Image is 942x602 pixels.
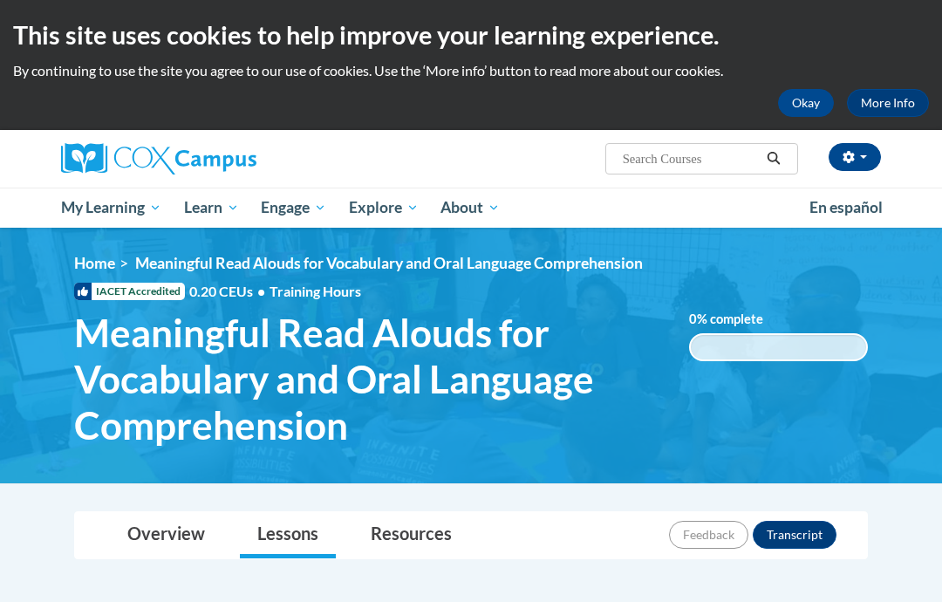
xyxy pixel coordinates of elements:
input: Search Courses [621,148,761,169]
span: 0.20 CEUs [189,282,270,301]
span: Learn [184,197,239,218]
span: Meaningful Read Alouds for Vocabulary and Oral Language Comprehension [74,310,663,448]
a: About [430,188,512,228]
a: En español [798,189,894,226]
button: Search [761,148,787,169]
a: Cox Campus [61,143,317,174]
img: Cox Campus [61,143,256,174]
a: Explore [338,188,430,228]
a: More Info [847,89,929,117]
div: Main menu [48,188,894,228]
span: About [440,197,500,218]
p: By continuing to use the site you agree to our use of cookies. Use the ‘More info’ button to read... [13,61,929,80]
button: Feedback [669,521,748,549]
a: Home [74,254,115,272]
span: Training Hours [270,283,361,299]
button: Okay [778,89,834,117]
button: Transcript [753,521,836,549]
span: Meaningful Read Alouds for Vocabulary and Oral Language Comprehension [135,254,643,272]
a: Resources [353,512,469,558]
span: • [257,283,265,299]
a: My Learning [50,188,173,228]
a: Overview [110,512,222,558]
span: Explore [349,197,419,218]
a: Engage [249,188,338,228]
span: Engage [261,197,326,218]
label: % complete [689,310,789,329]
span: My Learning [61,197,161,218]
span: 0 [689,311,697,326]
span: IACET Accredited [74,283,185,300]
button: Account Settings [829,143,881,171]
h2: This site uses cookies to help improve your learning experience. [13,17,929,52]
span: En español [809,198,883,216]
a: Lessons [240,512,336,558]
a: Learn [173,188,250,228]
